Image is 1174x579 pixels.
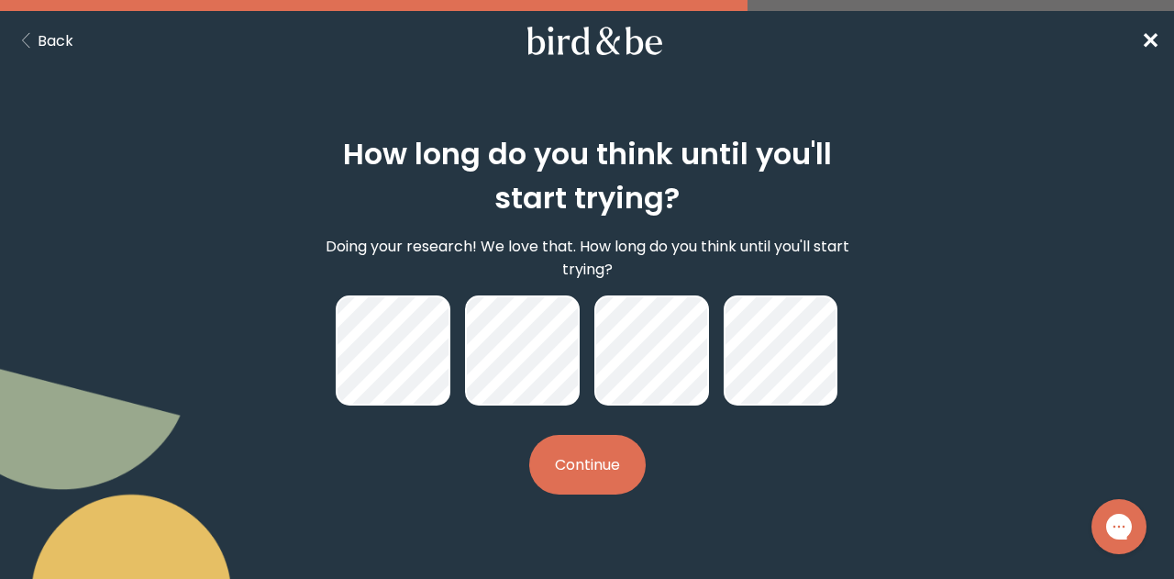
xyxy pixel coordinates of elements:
[1082,493,1156,561] iframe: Gorgias live chat messenger
[15,29,73,52] button: Back Button
[529,435,646,495] button: Continue
[308,235,866,281] p: Doing your research! We love that. How long do you think until you'll start trying?
[1141,25,1159,57] a: ✕
[308,132,866,220] h2: How long do you think until you'll start trying?
[1141,26,1159,56] span: ✕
